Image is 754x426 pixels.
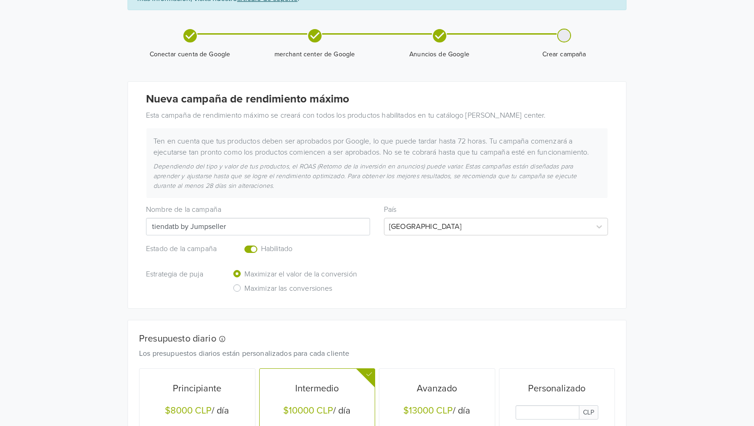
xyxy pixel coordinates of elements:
span: merchant center de Google [256,50,373,59]
span: Anuncios de Google [381,50,498,59]
h5: / día [146,405,249,418]
h6: Estrategia de puja [146,270,219,279]
span: Crear campaña [505,50,623,59]
h6: Habilitado [261,245,341,253]
h4: Nueva campaña de rendimiento máximo [146,93,608,106]
div: $8000 CLP [165,405,212,416]
span: CLP [579,405,598,420]
h5: Intermedio [266,383,369,394]
h5: / día [385,405,489,418]
h5: Principiante [146,383,249,394]
h5: Personalizado [505,383,609,394]
h6: Maximizar las conversiones [244,284,333,293]
div: $13000 CLP [403,405,453,416]
h5: Avanzado [385,383,489,394]
h6: Estado de la campaña [146,245,219,253]
div: Los presupuestos diarios están personalizados para cada cliente [132,348,608,359]
div: $10000 CLP [283,405,333,416]
div: Ten en cuenta que tus productos deben ser aprobados por Google, lo que puede tardar hasta 72 hora... [146,136,608,158]
h6: Maximizar el valor de la conversión [244,270,357,279]
h6: País [384,205,608,214]
h5: / día [266,405,369,418]
span: Conectar cuenta de Google [131,50,249,59]
input: Daily Custom Budget [516,405,579,420]
h5: Presupuesto diario [139,333,601,344]
div: Dependiendo del tipo y valor de tus productos, el ROAS (Retorno de la inversión en anuncios) pued... [146,162,608,191]
div: Esta campaña de rendimiento máximo se creará con todos los productos habilitados en tu catálogo [... [139,110,615,121]
h6: Nombre de la campaña [146,205,370,214]
input: Campaign name [146,218,370,235]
